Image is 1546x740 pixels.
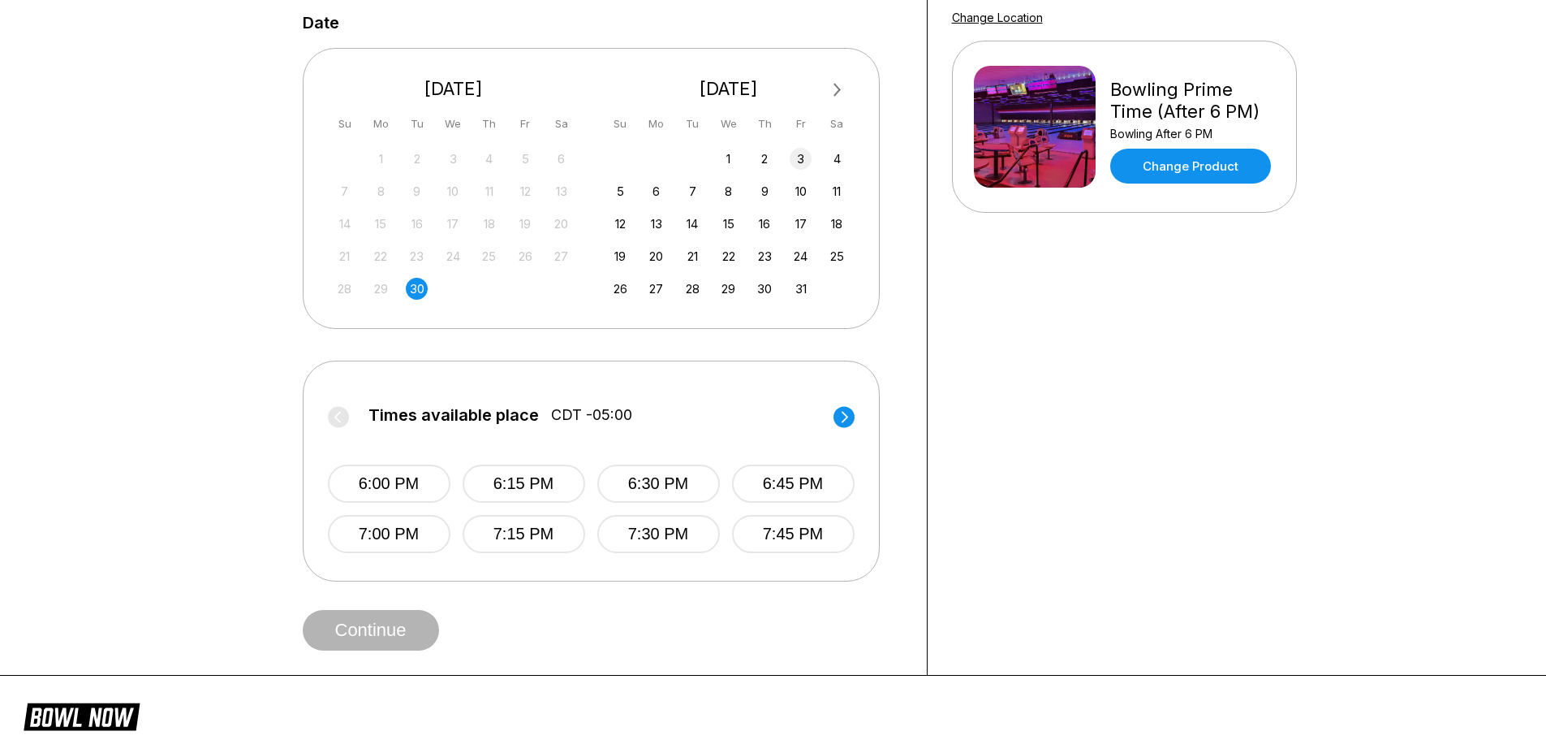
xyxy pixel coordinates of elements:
div: Not available Tuesday, September 2nd, 2025 [406,148,428,170]
div: Sa [550,113,572,135]
div: Fr [515,113,536,135]
div: [DATE] [603,78,855,100]
div: Choose Sunday, October 5th, 2025 [609,180,631,202]
div: Not available Sunday, September 28th, 2025 [334,278,355,300]
div: Not available Wednesday, September 3rd, 2025 [442,148,464,170]
div: Choose Friday, October 24th, 2025 [790,245,812,267]
div: Not available Monday, September 15th, 2025 [370,213,392,235]
div: Choose Saturday, October 18th, 2025 [826,213,848,235]
div: Choose Friday, October 10th, 2025 [790,180,812,202]
div: Not available Thursday, September 4th, 2025 [478,148,500,170]
div: Not available Saturday, September 13th, 2025 [550,180,572,202]
div: Not available Monday, September 29th, 2025 [370,278,392,300]
button: 6:15 PM [463,465,585,503]
img: Bowling Prime Time (After 6 PM) [974,66,1096,188]
div: Choose Friday, October 31st, 2025 [790,278,812,300]
div: Not available Tuesday, September 23rd, 2025 [406,245,428,267]
div: Choose Wednesday, October 1st, 2025 [717,148,739,170]
label: Date [303,14,339,32]
div: Choose Monday, October 13th, 2025 [645,213,667,235]
div: Choose Sunday, October 12th, 2025 [609,213,631,235]
div: Not available Sunday, September 21st, 2025 [334,245,355,267]
button: 6:45 PM [732,465,855,503]
div: Th [754,113,776,135]
div: Not available Thursday, September 18th, 2025 [478,213,500,235]
div: Choose Saturday, October 25th, 2025 [826,245,848,267]
div: Choose Thursday, October 30th, 2025 [754,278,776,300]
div: Choose Saturday, October 4th, 2025 [826,148,848,170]
div: Choose Wednesday, October 29th, 2025 [717,278,739,300]
div: Not available Wednesday, September 10th, 2025 [442,180,464,202]
div: Bowling After 6 PM [1110,127,1275,141]
div: Choose Friday, October 17th, 2025 [790,213,812,235]
div: [DATE] [328,78,579,100]
div: Su [609,113,631,135]
button: 6:30 PM [597,465,720,503]
div: Choose Monday, October 20th, 2025 [645,245,667,267]
div: Choose Sunday, October 19th, 2025 [609,245,631,267]
div: Not available Friday, September 12th, 2025 [515,180,536,202]
div: Not available Monday, September 8th, 2025 [370,180,392,202]
div: Choose Friday, October 3rd, 2025 [790,148,812,170]
div: Choose Monday, October 6th, 2025 [645,180,667,202]
div: Bowling Prime Time (After 6 PM) [1110,79,1275,123]
div: Choose Thursday, October 23rd, 2025 [754,245,776,267]
div: Tu [682,113,704,135]
button: 7:45 PM [732,515,855,553]
div: Choose Wednesday, October 8th, 2025 [717,180,739,202]
button: 7:30 PM [597,515,720,553]
div: We [717,113,739,135]
div: Not available Sunday, September 14th, 2025 [334,213,355,235]
span: Times available place [368,406,539,424]
div: Mo [370,113,392,135]
div: Choose Wednesday, October 22nd, 2025 [717,245,739,267]
div: Mo [645,113,667,135]
div: Not available Thursday, September 25th, 2025 [478,245,500,267]
div: Not available Tuesday, September 16th, 2025 [406,213,428,235]
div: Choose Tuesday, October 28th, 2025 [682,278,704,300]
div: Not available Wednesday, September 17th, 2025 [442,213,464,235]
div: Not available Sunday, September 7th, 2025 [334,180,355,202]
div: We [442,113,464,135]
div: Sa [826,113,848,135]
div: Not available Friday, September 26th, 2025 [515,245,536,267]
div: Not available Monday, September 1st, 2025 [370,148,392,170]
button: Next Month [825,77,851,103]
div: Choose Thursday, October 16th, 2025 [754,213,776,235]
div: Not available Monday, September 22nd, 2025 [370,245,392,267]
div: Choose Thursday, October 2nd, 2025 [754,148,776,170]
div: month 2025-09 [332,146,575,300]
div: Choose Wednesday, October 15th, 2025 [717,213,739,235]
button: 7:00 PM [328,515,450,553]
div: Choose Tuesday, September 30th, 2025 [406,278,428,300]
div: Th [478,113,500,135]
button: 6:00 PM [328,465,450,503]
div: Choose Tuesday, October 7th, 2025 [682,180,704,202]
div: Not available Friday, September 19th, 2025 [515,213,536,235]
div: Not available Thursday, September 11th, 2025 [478,180,500,202]
div: Not available Saturday, September 6th, 2025 [550,148,572,170]
a: Change Location [952,11,1043,24]
div: Not available Saturday, September 20th, 2025 [550,213,572,235]
div: Not available Wednesday, September 24th, 2025 [442,245,464,267]
div: Tu [406,113,428,135]
div: Choose Tuesday, October 21st, 2025 [682,245,704,267]
div: Choose Monday, October 27th, 2025 [645,278,667,300]
div: Not available Friday, September 5th, 2025 [515,148,536,170]
div: month 2025-10 [607,146,851,300]
div: Not available Saturday, September 27th, 2025 [550,245,572,267]
a: Change Product [1110,149,1271,184]
span: CDT -05:00 [551,406,632,424]
div: Choose Tuesday, October 14th, 2025 [682,213,704,235]
div: Su [334,113,355,135]
div: Fr [790,113,812,135]
div: Choose Thursday, October 9th, 2025 [754,180,776,202]
div: Choose Sunday, October 26th, 2025 [609,278,631,300]
button: 7:15 PM [463,515,585,553]
div: Choose Saturday, October 11th, 2025 [826,180,848,202]
div: Not available Tuesday, September 9th, 2025 [406,180,428,202]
